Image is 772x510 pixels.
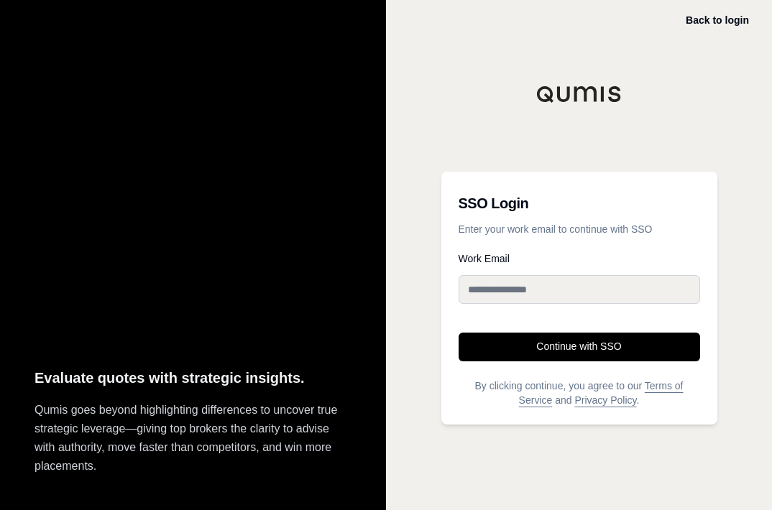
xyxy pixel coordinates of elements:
img: Qumis [536,85,622,103]
p: Qumis goes beyond highlighting differences to uncover true strategic leverage—giving top brokers ... [35,401,351,476]
p: Enter your work email to continue with SSO [459,222,700,236]
a: Privacy Policy [574,394,636,406]
a: Terms of Service [519,380,684,406]
p: By clicking continue, you agree to our and . [459,379,700,407]
p: Evaluate quotes with strategic insights. [35,366,351,390]
label: Work Email [459,254,700,264]
button: Continue with SSO [459,333,700,361]
a: Back to login [686,14,749,26]
h3: SSO Login [459,189,700,218]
